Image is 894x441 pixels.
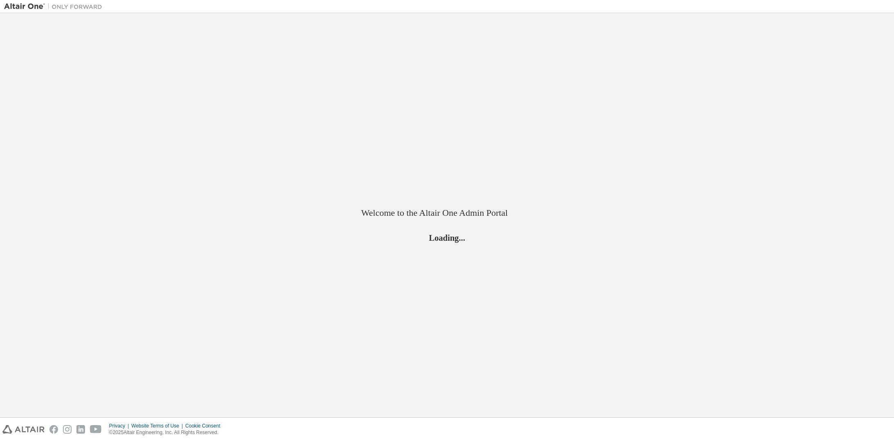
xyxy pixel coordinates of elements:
h2: Loading... [361,232,533,243]
img: linkedin.svg [76,425,85,434]
img: instagram.svg [63,425,72,434]
h2: Welcome to the Altair One Admin Portal [361,207,533,219]
img: Altair One [4,2,106,11]
div: Privacy [109,423,131,429]
div: Website Terms of Use [131,423,185,429]
div: Cookie Consent [185,423,225,429]
p: © 2025 Altair Engineering, Inc. All Rights Reserved. [109,429,225,436]
img: youtube.svg [90,425,102,434]
img: altair_logo.svg [2,425,45,434]
img: facebook.svg [49,425,58,434]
